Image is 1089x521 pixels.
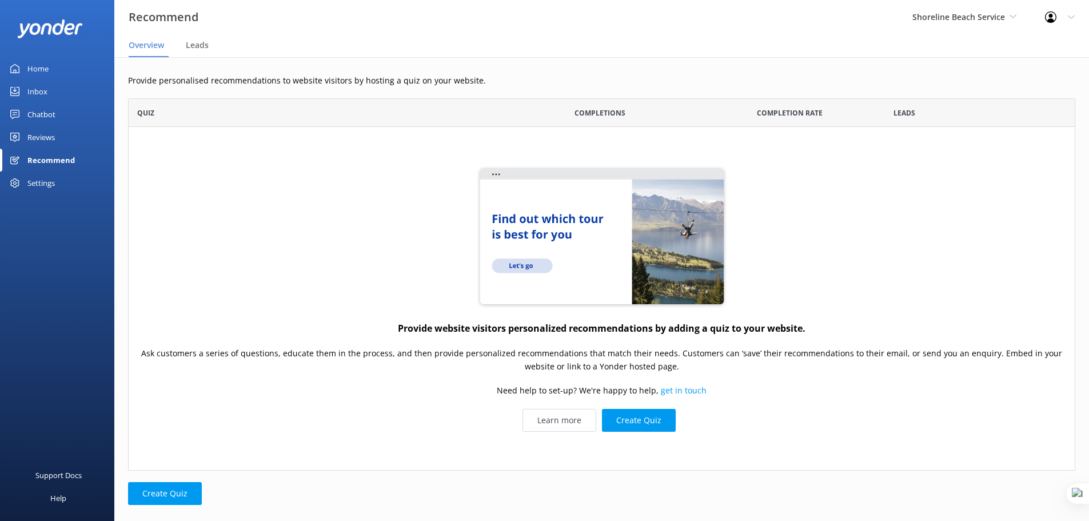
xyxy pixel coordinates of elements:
[50,487,66,510] div: Help
[128,74,1075,87] p: Provide personalised recommendations to website visitors by hosting a quiz on your website.
[912,11,1005,22] span: Shoreline Beach Service
[27,57,49,80] div: Home
[893,108,915,118] span: Leads
[27,80,47,103] div: Inbox
[17,19,83,38] img: yonder-white-logo.png
[129,39,164,51] span: Overview
[602,409,676,432] button: Create Quiz
[476,166,728,309] img: quiz-website...
[35,464,82,487] div: Support Docs
[661,385,707,396] a: get in touch
[757,108,823,118] span: Completion Rate
[27,126,55,149] div: Reviews
[575,108,625,118] span: Completions
[129,8,198,26] h3: Recommend
[186,39,209,51] span: Leads
[27,172,55,194] div: Settings
[398,321,805,336] h4: Provide website visitors personalized recommendations by adding a quiz to your website.
[140,348,1063,373] p: Ask customers a series of questions, educate them in the process, and then provide personalized r...
[137,108,154,118] span: Quiz
[128,127,1075,470] div: grid
[128,482,202,505] button: Create Quiz
[497,385,707,397] p: Need help to set-up? We're happy to help,
[27,149,75,172] div: Recommend
[522,409,596,432] a: Learn more
[27,103,55,126] div: Chatbot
